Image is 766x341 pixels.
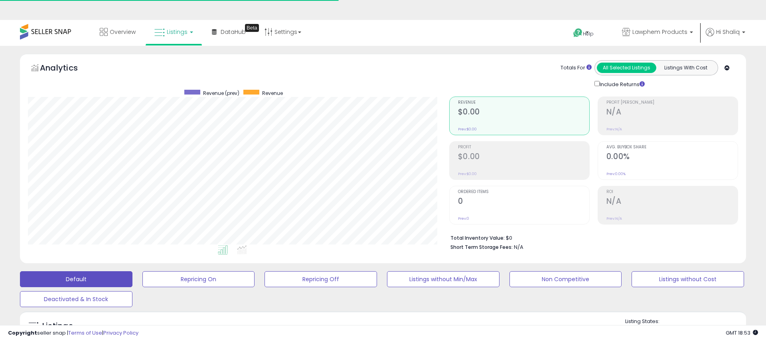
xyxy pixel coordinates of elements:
h2: 0.00% [606,152,738,163]
h2: $0.00 [458,152,589,163]
button: Listings without Min/Max [387,271,499,287]
span: Ordered Items [458,190,589,194]
span: Overview [110,28,136,36]
div: Totals For [561,64,592,72]
li: $0 [450,233,732,242]
h2: 0 [458,197,589,207]
div: Tooltip anchor [245,24,259,32]
a: Settings [259,20,307,44]
a: Hi Shaliq [706,28,745,46]
a: Privacy Policy [103,329,138,337]
a: DataHub [206,20,252,44]
h5: Analytics [40,62,93,75]
span: Revenue [262,90,283,97]
a: Listings [148,20,199,44]
b: Short Term Storage Fees: [450,244,513,250]
small: Prev: $0.00 [458,171,477,176]
small: Prev: 0 [458,216,469,221]
button: Non Competitive [509,271,622,287]
div: seller snap | | [8,329,138,337]
button: Repricing Off [265,271,377,287]
span: DataHub [221,28,246,36]
button: Listings With Cost [656,63,715,73]
a: Lawphem Products [616,20,699,46]
span: Lawphem Products [632,28,687,36]
b: Total Inventory Value: [450,235,505,241]
button: Listings without Cost [632,271,744,287]
span: Listings [167,28,188,36]
a: Overview [94,20,142,44]
h2: N/A [606,107,738,118]
h2: N/A [606,197,738,207]
span: Hi Shaliq [716,28,740,36]
span: Profit [PERSON_NAME] [606,101,738,105]
small: Prev: $0.00 [458,127,477,132]
span: Help [583,30,594,37]
span: Avg. Buybox Share [606,145,738,150]
small: Prev: N/A [606,127,622,132]
span: N/A [514,243,523,251]
small: Prev: N/A [606,216,622,221]
h2: $0.00 [458,107,589,118]
button: All Selected Listings [597,63,656,73]
button: Repricing On [142,271,255,287]
a: Help [567,22,609,46]
i: Get Help [573,28,583,38]
a: Terms of Use [68,329,102,337]
strong: Copyright [8,329,37,337]
button: Default [20,271,132,287]
span: 2025-10-12 18:53 GMT [726,329,758,337]
span: Profit [458,145,589,150]
span: Revenue (prev) [203,90,239,97]
div: Include Returns [588,79,654,89]
span: ROI [606,190,738,194]
button: Deactivated & In Stock [20,291,132,307]
small: Prev: 0.00% [606,171,626,176]
span: Revenue [458,101,589,105]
